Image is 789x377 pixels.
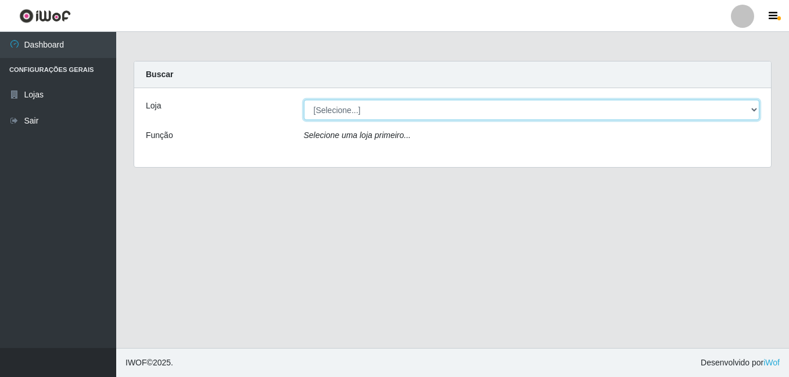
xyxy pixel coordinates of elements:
[304,130,411,140] i: Selecione uma loja primeiro...
[146,70,173,79] strong: Buscar
[125,357,173,369] span: © 2025 .
[701,357,780,369] span: Desenvolvido por
[19,9,71,23] img: CoreUI Logo
[146,129,173,142] label: Função
[763,358,780,367] a: iWof
[125,358,147,367] span: IWOF
[146,100,161,112] label: Loja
